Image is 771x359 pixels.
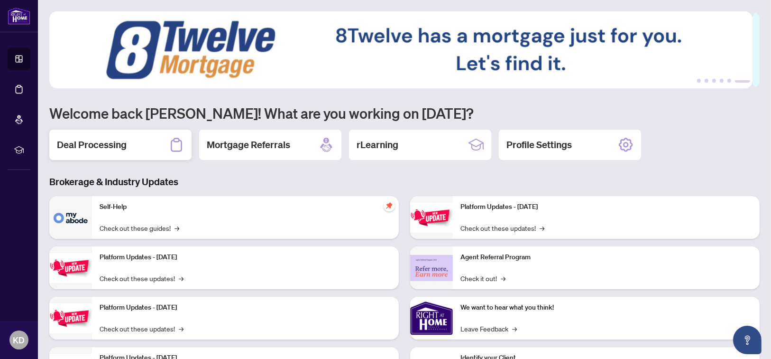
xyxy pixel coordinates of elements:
[49,303,92,333] img: Platform Updates - July 21, 2025
[410,203,453,233] img: Platform Updates - June 23, 2025
[733,326,762,354] button: Open asap
[100,223,179,233] a: Check out these guides!→
[179,323,184,334] span: →
[357,138,398,151] h2: rLearning
[100,273,184,283] a: Check out these updates!→
[410,255,453,281] img: Agent Referral Program
[49,196,92,239] img: Self-Help
[100,202,391,212] p: Self-Help
[727,79,731,83] button: 5
[697,79,701,83] button: 1
[8,7,30,25] img: logo
[100,252,391,263] p: Platform Updates - [DATE]
[179,273,184,283] span: →
[49,104,760,122] h1: Welcome back [PERSON_NAME]! What are you working on [DATE]?
[13,333,25,347] span: KD
[540,223,544,233] span: →
[100,302,391,313] p: Platform Updates - [DATE]
[460,323,517,334] a: Leave Feedback→
[49,253,92,283] img: Platform Updates - September 16, 2025
[57,138,127,151] h2: Deal Processing
[705,79,708,83] button: 2
[410,297,453,340] img: We want to hear what you think!
[460,273,505,283] a: Check it out!→
[207,138,290,151] h2: Mortgage Referrals
[460,252,752,263] p: Agent Referral Program
[501,273,505,283] span: →
[49,175,760,189] h3: Brokerage & Industry Updates
[712,79,716,83] button: 3
[460,223,544,233] a: Check out these updates!→
[512,323,517,334] span: →
[735,79,750,83] button: 6
[384,200,395,211] span: pushpin
[460,302,752,313] p: We want to hear what you think!
[720,79,724,83] button: 4
[174,223,179,233] span: →
[460,202,752,212] p: Platform Updates - [DATE]
[506,138,572,151] h2: Profile Settings
[49,11,753,88] img: Slide 5
[100,323,184,334] a: Check out these updates!→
